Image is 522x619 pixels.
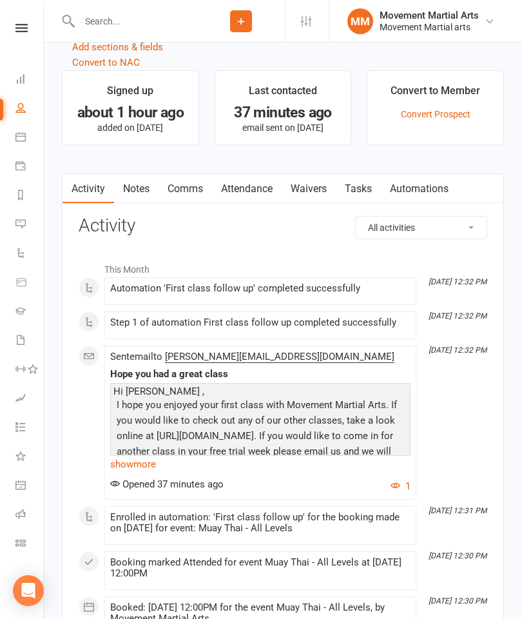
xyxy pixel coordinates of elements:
[110,455,411,473] a: show more
[13,575,44,606] div: Open Intercom Messenger
[72,41,163,53] a: Add sections & fields
[110,369,411,380] div: Hope you had a great class
[380,10,479,21] div: Movement Martial Arts
[15,530,44,559] a: Class kiosk mode
[75,12,197,30] input: Search...
[336,174,381,204] a: Tasks
[107,83,153,106] div: Signed up
[15,66,44,95] a: Dashboard
[227,106,340,119] div: 37 minutes ago
[380,21,479,33] div: Movement Martial arts
[110,351,394,363] span: Sent email to
[159,174,212,204] a: Comms
[391,83,480,106] div: Convert to Member
[110,557,411,579] div: Booking marked Attended for event Muay Thai - All Levels at [DATE] 12:00PM
[63,174,114,204] a: Activity
[79,216,487,236] h3: Activity
[72,57,140,68] a: Convert to NAC
[110,317,411,328] div: Step 1 of automation First class follow up completed successfully
[79,256,487,277] li: This Month
[429,551,487,560] i: [DATE] 12:30 PM
[15,443,44,472] a: What's New
[110,478,224,490] span: Opened 37 minutes ago
[15,472,44,501] a: General attendance kiosk mode
[381,174,458,204] a: Automations
[15,269,44,298] a: Product Sales
[114,174,159,204] a: Notes
[15,501,44,530] a: Roll call kiosk mode
[15,95,44,124] a: People
[429,346,487,355] i: [DATE] 12:32 PM
[74,106,187,119] div: about 1 hour ago
[110,512,411,534] div: Enrolled in automation: 'First class follow up' for the booking made on [DATE] for event: Muay Th...
[110,283,411,294] div: Automation 'First class follow up' completed successfully
[429,311,487,320] i: [DATE] 12:32 PM
[347,8,373,34] div: MM
[212,174,282,204] a: Attendance
[15,385,44,414] a: Assessments
[391,478,411,494] button: 1
[227,123,340,133] p: email sent on [DATE]
[249,83,317,106] div: Last contacted
[15,124,44,153] a: Calendar
[429,506,487,515] i: [DATE] 12:31 PM
[401,109,470,119] a: Convert Prospect
[429,596,487,605] i: [DATE] 12:30 PM
[282,174,336,204] a: Waivers
[429,277,487,286] i: [DATE] 12:32 PM
[113,386,407,397] div: Hi [PERSON_NAME] ,
[15,153,44,182] a: Payments
[15,182,44,211] a: Reports
[113,397,407,493] p: I hope you enjoyed your first class with Movement Martial Arts. If you would like to check out an...
[74,123,187,133] p: added on [DATE]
